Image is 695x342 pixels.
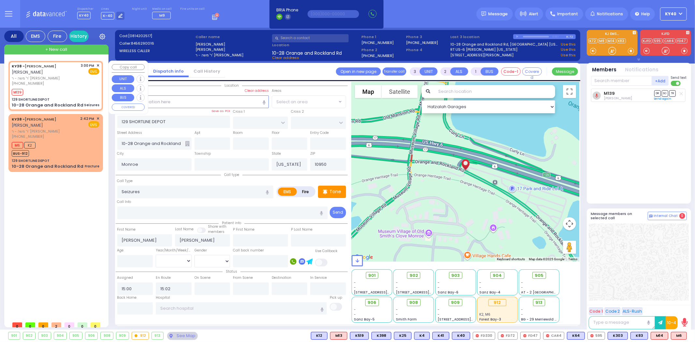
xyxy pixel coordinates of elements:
[156,248,192,253] div: Year/Month/Week/Day
[315,249,338,254] label: Use Callback
[396,312,398,317] span: -
[112,94,134,102] button: BUS
[630,332,648,340] div: BLS
[12,142,23,149] span: M6
[233,248,264,253] label: Call back number
[648,212,687,220] button: Internal Chat 0
[671,332,687,340] div: ALS KJ
[361,34,404,40] span: Phone 1
[272,55,299,60] span: Clear address
[354,312,356,317] span: -
[117,95,269,108] input: Search location here
[501,67,521,76] button: Code-1
[654,214,678,218] span: Internal Chat
[70,332,82,339] div: 905
[652,76,669,86] button: +Add
[12,102,83,108] div: 10-28 Orange and Rockland Rd
[355,85,382,98] button: Show street map
[666,316,678,329] button: 10-4
[649,215,653,218] img: comment-alt.png
[330,207,346,218] button: Send
[608,332,628,340] div: K303
[354,307,356,312] span: -
[272,275,291,280] label: Destination
[195,248,207,253] label: Gender
[671,332,687,340] div: M6
[291,227,312,232] label: P Last Name
[311,332,327,340] div: BLS
[278,188,297,196] label: EMS
[156,302,327,315] input: Search hospital
[479,312,490,317] span: K2, M6
[156,295,170,300] label: Hospital
[438,312,440,317] span: -
[96,63,99,68] span: ✕
[12,64,25,69] span: KY38 -
[432,332,449,340] div: BLS
[451,47,518,52] a: RT US-6 [PERSON_NAME] [US_STATE]
[156,275,171,280] label: En Route
[38,332,51,339] div: 903
[353,253,375,262] img: Google
[65,322,74,327] span: 0
[233,275,253,280] label: From Scene
[81,63,94,68] span: 3:00 PM
[597,11,623,17] span: Notifications
[45,46,67,53] span: + New call
[396,290,457,295] span: [STREET_ADDRESS][PERSON_NAME]
[12,81,44,86] span: [PHONE_NUMBER]
[180,7,205,11] label: Fire units on call
[12,64,56,69] a: [PERSON_NAME]
[438,285,440,290] span: -
[77,7,94,11] label: Dispatcher
[12,76,79,81] span: ר' משה - ר' [PERSON_NAME]
[189,68,225,74] a: Call History
[148,68,189,74] a: Dispatch info
[12,97,50,102] div: 129 SHORTLINE DEPOT
[24,142,36,149] span: K2
[561,47,576,52] a: Use this
[414,332,430,340] div: K4
[608,332,628,340] div: BLS
[101,332,113,339] div: 908
[676,38,688,43] a: FD47
[394,332,412,340] div: K25
[671,75,687,80] span: Send text
[51,322,61,327] span: 2
[396,285,398,290] span: -
[195,130,200,135] label: Apt
[117,275,133,280] label: Assigned
[297,188,315,196] label: Fire
[651,332,668,340] div: M14
[112,84,134,92] button: ALS
[588,38,598,43] a: K72
[452,332,470,340] div: K40
[410,272,418,279] span: 902
[195,42,270,47] label: [PERSON_NAME]
[167,332,198,340] div: See map
[653,38,662,43] a: 595
[336,67,381,76] a: Open in new page
[567,332,585,340] div: BLS
[563,217,576,230] button: Map camera controls
[663,38,675,43] a: CAR4
[96,116,99,121] span: ✕
[119,33,194,39] label: Cad:
[476,334,479,337] img: red-radio-icon.svg
[654,97,672,101] a: Send again
[12,129,78,134] span: ר' משה - ר' [PERSON_NAME]
[451,34,513,40] label: Last 3 location
[488,299,506,306] div: 912
[598,38,606,43] a: M6
[85,332,98,339] div: 906
[371,332,391,340] div: BLS
[592,66,617,74] button: Members
[116,332,129,339] div: 909
[131,41,154,46] span: 8456290016
[310,275,327,280] label: In Service
[501,334,504,337] img: red-radio-icon.svg
[451,52,514,58] a: [STREET_ADDRESS][PERSON_NAME]
[23,332,36,339] div: 902
[272,151,281,156] label: State
[669,90,676,96] span: TR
